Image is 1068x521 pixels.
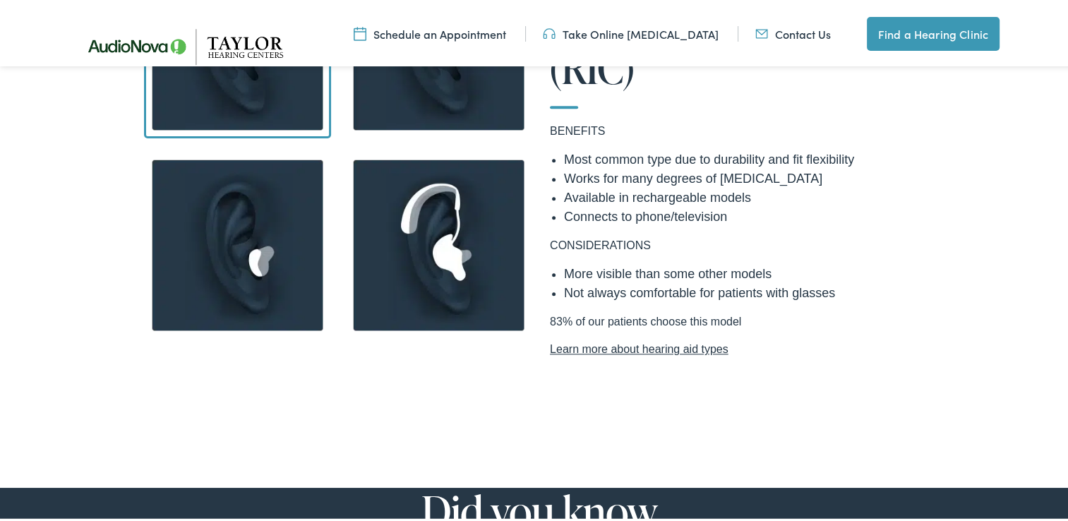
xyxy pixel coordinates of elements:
li: Available in rechargeable models [564,186,931,205]
li: Not always comfortable for patients with glasses [564,281,931,300]
a: Contact Us [755,23,831,39]
img: utility icon [354,23,366,39]
a: Schedule an Appointment [354,23,506,39]
img: utility icon [543,23,556,39]
li: Connects to phone/television [564,205,931,224]
li: Most common type due to durability and fit flexibility [564,148,931,167]
p: BENEFITS [550,120,931,137]
p: CONSIDERATIONS [550,234,931,251]
a: Learn more about hearing aid types [550,338,931,355]
li: Works for many degrees of [MEDICAL_DATA] [564,167,931,186]
a: Take Online [MEDICAL_DATA] [543,23,719,39]
img: utility icon [755,23,768,39]
a: Find a Hearing Clinic [867,14,1000,48]
li: More visible than some other models [564,262,931,281]
p: 83% of our patients choose this model [550,311,931,355]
